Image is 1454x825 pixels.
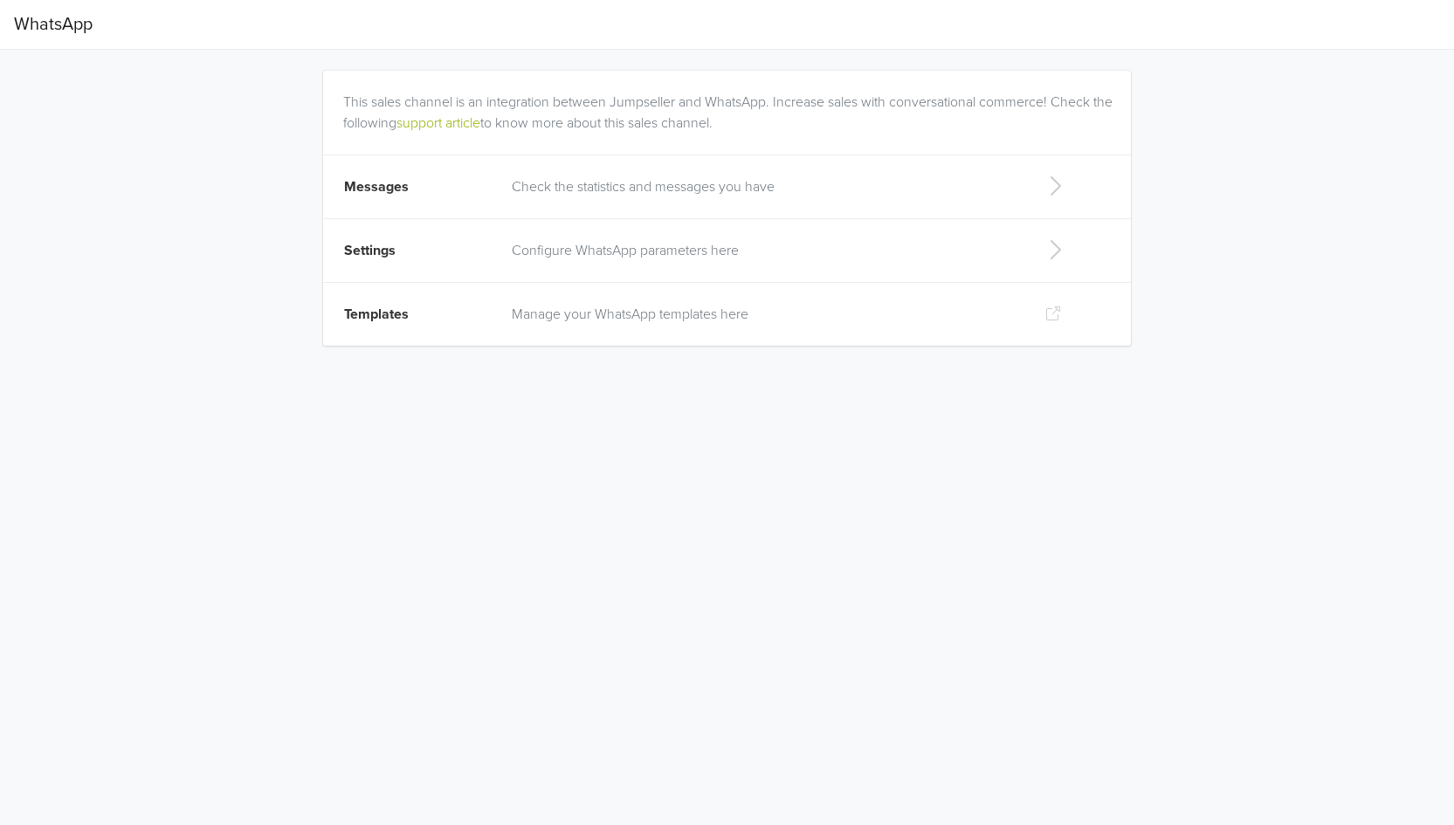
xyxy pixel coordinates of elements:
[344,178,409,196] span: Messages
[512,304,1016,325] p: Manage your WhatsApp templates here
[480,114,713,132] a: to know more about this sales channel.
[14,7,93,42] span: WhatsApp
[344,306,409,323] span: Templates
[343,71,1118,134] div: This sales channel is an integration between Jumpseller and WhatsApp. Increase sales with convers...
[512,240,1016,261] p: Configure WhatsApp parameters here
[396,114,480,132] a: support article
[344,242,396,259] span: Settings
[512,176,1016,197] p: Check the statistics and messages you have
